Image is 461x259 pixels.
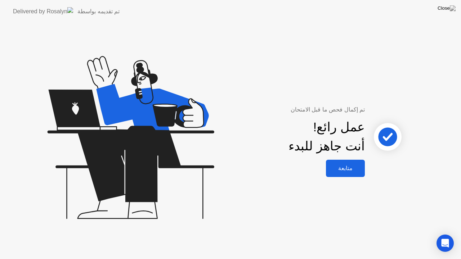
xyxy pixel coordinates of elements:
[216,105,365,114] div: تم إكمال فحص ما قبل الامتحان
[288,118,365,156] div: عمل رائع! أنت جاهز للبدء
[328,165,363,172] div: متابعة
[437,235,454,252] div: Open Intercom Messenger
[438,5,456,11] img: Close
[77,7,120,16] div: تم تقديمه بواسطة
[326,160,365,177] button: متابعة
[13,7,73,15] img: Delivered by Rosalyn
